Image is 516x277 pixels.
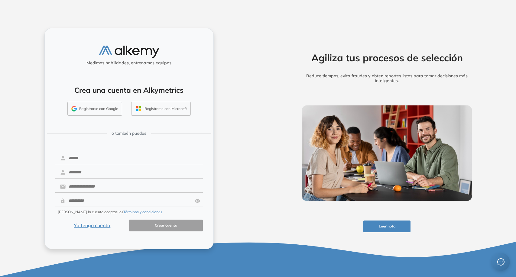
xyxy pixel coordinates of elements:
button: Crear cuenta [129,220,203,231]
h4: Crea una cuenta en Alkymetrics [53,86,206,95]
span: [PERSON_NAME] la cuenta aceptas los [58,209,162,215]
h5: Medimos habilidades, entrenamos equipos [47,60,211,66]
button: Leer nota [363,221,411,232]
h5: Reduce tiempos, evita fraudes y obtén reportes listos para tomar decisiones más inteligentes. [293,73,481,84]
h2: Agiliza tus procesos de selección [293,52,481,63]
img: GMAIL_ICON [71,106,77,111]
span: o también puedes [112,130,146,137]
img: img-more-info [302,105,472,201]
img: OUTLOOK_ICON [135,105,142,112]
button: Registrarse con Google [67,102,122,116]
img: logo-alkemy [99,46,159,58]
button: Registrarse con Microsoft [131,102,191,116]
span: message [497,258,505,266]
button: Ya tengo cuenta [55,220,129,231]
button: Términos y condiciones [123,209,162,215]
img: asd [194,195,200,207]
